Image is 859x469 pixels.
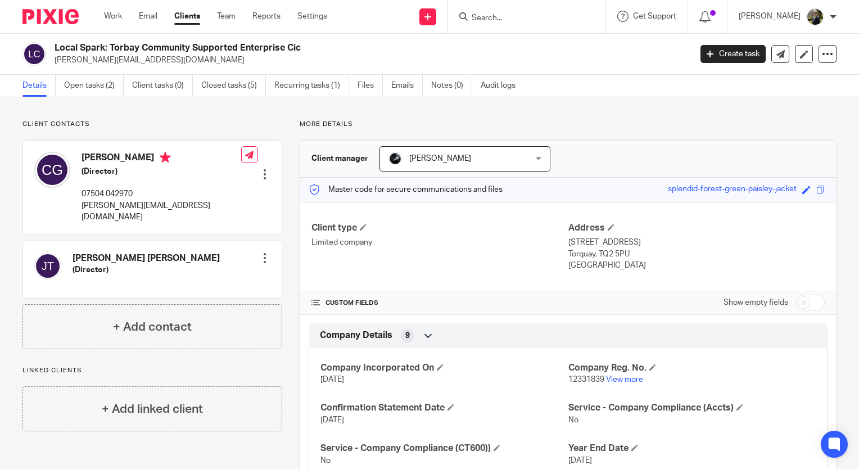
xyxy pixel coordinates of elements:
h4: Address [568,222,825,234]
div: splendid-forest-green-paisley-jacket [668,183,797,196]
span: 12331839 [568,376,604,384]
h4: Confirmation Statement Date [320,402,568,414]
p: [GEOGRAPHIC_DATA] [568,260,825,271]
a: View more [606,376,643,384]
a: Audit logs [481,75,524,97]
p: 07504 042970 [82,188,241,200]
p: [PERSON_NAME][EMAIL_ADDRESS][DOMAIN_NAME] [55,55,684,66]
img: 1000002122.jpg [388,152,402,165]
a: Notes (0) [431,75,472,97]
h2: Local Spark: Torbay Community Supported Enterprise Cic [55,42,558,54]
span: No [320,457,331,465]
span: 9 [405,330,410,341]
h4: Service - Company Compliance (CT600)) [320,443,568,454]
p: More details [300,120,837,129]
a: Client tasks (0) [132,75,193,97]
img: svg%3E [34,152,70,188]
span: [DATE] [320,416,344,424]
span: Get Support [633,12,676,20]
a: Email [139,11,157,22]
p: Client contacts [22,120,282,129]
i: Primary [160,152,171,163]
a: Files [358,75,383,97]
p: Limited company [311,237,568,248]
a: Team [217,11,236,22]
h4: Service - Company Compliance (Accts) [568,402,816,414]
p: [PERSON_NAME][EMAIL_ADDRESS][DOMAIN_NAME] [82,200,241,223]
img: ACCOUNTING4EVERYTHING-9.jpg [806,8,824,26]
img: svg%3E [22,42,46,66]
h4: Company Reg. No. [568,362,816,374]
a: Work [104,11,122,22]
a: Open tasks (2) [64,75,124,97]
a: Settings [297,11,327,22]
h4: + Add linked client [102,400,203,418]
span: Company Details [320,330,392,341]
h4: Year End Date [568,443,816,454]
span: [DATE] [320,376,344,384]
h3: Client manager [311,153,368,164]
h5: (Director) [82,166,241,177]
p: Linked clients [22,366,282,375]
input: Search [471,13,572,24]
a: Create task [700,45,766,63]
img: svg%3E [34,252,61,279]
h4: [PERSON_NAME] [PERSON_NAME] [73,252,220,264]
label: Show empty fields [724,297,788,308]
p: [STREET_ADDRESS] [568,237,825,248]
span: [PERSON_NAME] [409,155,471,163]
a: Details [22,75,56,97]
h4: CUSTOM FIELDS [311,299,568,308]
h4: + Add contact [113,318,192,336]
h4: [PERSON_NAME] [82,152,241,166]
a: Clients [174,11,200,22]
a: Reports [252,11,281,22]
h5: (Director) [73,264,220,276]
p: [PERSON_NAME] [739,11,801,22]
a: Recurring tasks (1) [274,75,349,97]
span: [DATE] [568,457,592,465]
h4: Company Incorporated On [320,362,568,374]
img: Pixie [22,9,79,24]
span: No [568,416,578,424]
p: Torquay, TQ2 5PU [568,249,825,260]
p: Master code for secure communications and files [309,184,503,195]
h4: Client type [311,222,568,234]
a: Closed tasks (5) [201,75,266,97]
a: Emails [391,75,423,97]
